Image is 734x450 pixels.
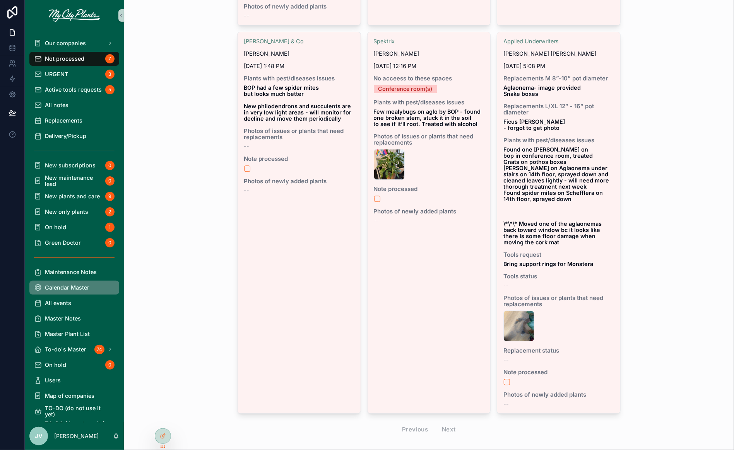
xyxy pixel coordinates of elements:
[29,358,119,372] a: On hold0
[503,84,581,97] strong: Aglaonema- image provided Snake boxes
[35,431,43,441] span: JV
[503,369,614,375] span: Note processed
[244,143,249,150] span: --
[45,421,111,433] span: TO-DO (do not use it for now)
[45,331,90,337] span: Master Plant List
[45,56,84,62] span: Not processed
[503,75,614,82] span: Replacements M 8”-10” pot diameter
[503,38,559,44] a: Applied Underwriters
[244,51,289,57] span: [PERSON_NAME]
[45,71,68,77] span: URGENT
[45,315,81,322] span: Master Notes
[503,392,614,398] span: Photos of newly added plants
[29,67,119,81] a: URGENT3
[503,252,614,258] span: Tools request
[374,108,482,127] strong: Few mealybugs on aglo by BOP - found one broken stem, stuck it in the soil to see if it’ll root. ...
[105,85,115,94] div: 5
[503,348,614,354] span: Replacement status
[244,75,354,82] span: Plants with pest/diseases issues
[105,360,115,370] div: 0
[29,52,119,66] a: Not processed7
[105,207,115,216] div: 2
[244,178,354,184] span: Photos of newly added plants
[105,176,115,186] div: 0
[45,118,82,124] span: Replacements
[45,175,102,187] span: New maintenance lead
[45,193,100,199] span: New plants and care
[29,420,119,434] a: TO-DO (do not use it for now)
[29,404,119,418] a: TO-DO (do not use it yet)
[54,432,99,440] p: [PERSON_NAME]
[105,54,115,63] div: 7
[29,36,119,50] a: Our companies
[29,159,119,172] a: New subscriptions0
[105,238,115,247] div: 0
[29,189,119,203] a: New plants and care9
[29,343,119,356] a: To-do's Master74
[503,137,614,143] span: Plants with pest/diseases issues
[29,114,119,128] a: Replacements
[94,345,104,354] div: 74
[45,346,86,353] span: To-do's Master
[45,102,68,108] span: All notes
[45,162,96,169] span: New subscriptions
[367,32,491,414] a: Spektrix[PERSON_NAME][DATE] 12:16 PMNo acceess to these spacesConference room(s)Plants with pest/...
[503,401,509,407] span: --
[45,40,86,46] span: Our companies
[45,240,81,246] span: Green Doctor
[45,133,86,139] span: Delivery/Pickup
[29,236,119,250] a: Green Doctor0
[49,9,100,22] img: App logo
[503,357,509,363] span: --
[25,31,124,422] div: scrollable content
[29,281,119,295] a: Calendar Master
[244,187,249,194] span: --
[45,393,94,399] span: Map of companies
[105,223,115,232] div: 1
[374,63,484,69] span: [DATE] 12:16 PM
[244,156,354,162] span: Note processed
[374,99,484,106] span: Plants with pest/diseases issues
[45,405,111,418] span: TO-DO (do not use it yet)
[503,63,614,69] span: [DATE] 5:08 PM
[503,273,614,280] span: Tools status
[29,98,119,112] a: All notes
[29,296,119,310] a: All events
[105,192,115,201] div: 9
[503,261,593,267] strong: Bring support rings for Monstera
[29,83,119,97] a: Active tools requests5
[374,75,484,82] span: No acceess to these spaces
[105,70,115,79] div: 3
[45,87,102,93] span: Active tools requests
[244,84,353,122] strong: BOP had a few spider mites but looks much better New philodendrons and succulents are in very low...
[29,389,119,403] a: Map of companies
[45,209,88,215] span: New only plants
[45,285,89,291] span: Calendar Master
[503,118,566,131] strong: Ficus [PERSON_NAME] - forgot to get photo
[105,161,115,170] div: 0
[374,186,484,192] span: Note processed
[374,51,419,57] span: [PERSON_NAME]
[29,373,119,387] a: Users
[45,224,66,230] span: On hold
[45,269,97,275] span: Maintenance Notes
[244,13,249,19] span: --
[503,295,614,307] span: Photos of issues or plants that need replacements
[29,312,119,326] a: Master Notes
[45,377,61,384] span: Users
[374,218,379,224] span: --
[244,128,354,140] span: Photos of issues or plants that need replacements
[29,327,119,341] a: Master Plant List
[374,38,395,44] a: Spektrix
[503,283,509,289] span: --
[29,220,119,234] a: On hold1
[29,174,119,188] a: New maintenance lead0
[497,32,621,414] a: Applied Underwriters[PERSON_NAME] [PERSON_NAME][DATE] 5:08 PMReplacements M 8”-10” pot diameterAg...
[503,103,614,116] span: Replacements L/XL 12” - 16” pot diameter
[45,362,66,368] span: On hold
[244,63,354,69] span: [DATE] 1:48 PM
[244,38,304,44] a: [PERSON_NAME] & Co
